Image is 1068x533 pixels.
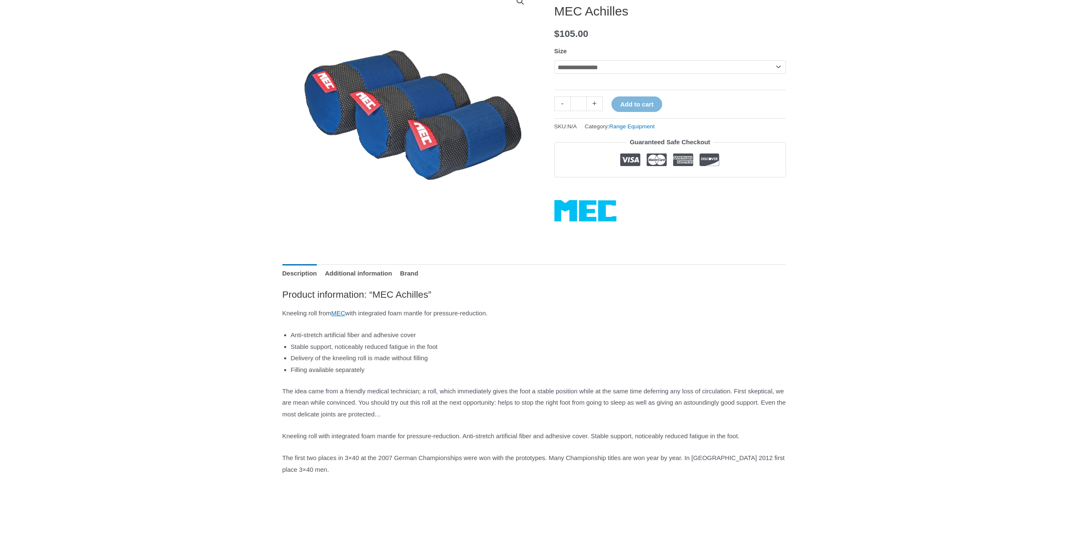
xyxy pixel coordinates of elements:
h2: Product information: “MEC Achilles” [282,289,786,301]
span: kneeling roll [333,354,366,361]
h1: MEC Achilles [554,4,786,19]
legend: Guaranteed Safe Checkout [627,136,714,148]
button: Add to cart [611,96,662,112]
p: Kneeling roll with integrated foam mantle for pressure-reduction. Anti-stretch artificial fiber a... [282,430,786,442]
a: Description [282,264,317,282]
span: N/A [567,123,577,130]
span: is made without [368,354,412,361]
a: Range Equipment [609,123,655,130]
li: Stable support, noticeably reduced fatigue in the foot [291,341,786,353]
span: $ [554,29,560,39]
li: Filling available separately [291,364,786,376]
a: MEC [554,200,616,221]
span: Delivery of the [291,354,331,361]
p: Kneeling roll from with integrated foam mantle for pressure-reduction. [282,307,786,319]
bdi: 105.00 [554,29,588,39]
iframe: Customer reviews powered by Trustpilot [554,184,786,194]
li: Anti-stretch artificial fiber and adhesive cover [291,329,786,341]
span: SKU: [554,121,577,132]
p: The idea came from a friendly medical technician; a roll, which immediately gives the foot a stab... [282,385,786,421]
span: filling [413,354,428,361]
a: - [554,96,570,111]
input: Product quantity [570,96,587,111]
a: + [587,96,603,111]
a: Brand [400,264,418,282]
a: Additional information [325,264,392,282]
span: Category: [585,121,655,132]
label: Size [554,47,567,55]
a: MEC [331,309,345,317]
p: The first two places in 3×40 at the 2007 German Championships were won with the prototypes. Many ... [282,452,786,476]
